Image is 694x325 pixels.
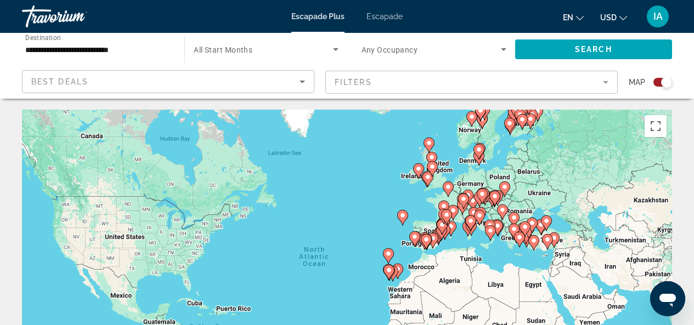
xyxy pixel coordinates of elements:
[25,33,61,41] span: Destination
[644,5,672,28] button: Meniu utilizator
[563,13,573,22] font: en
[600,13,617,22] font: USD
[291,12,345,21] a: Escapade Plus
[575,45,612,54] span: Search
[31,77,88,86] span: Best Deals
[600,9,627,25] button: Schimbați moneda
[629,75,645,90] span: Map
[362,45,418,54] span: Any Occupancy
[366,12,403,21] a: Escapade
[194,45,252,54] span: All Start Months
[650,281,685,316] iframe: Buton pentru lansarea ferestrei de mesagerie
[31,75,305,88] mat-select: Sort by
[515,39,672,59] button: Search
[325,70,618,94] button: Filter
[645,115,667,137] button: Toggle fullscreen view
[22,2,132,31] a: Travorium
[653,10,663,22] font: IA
[563,9,584,25] button: Schimbați limba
